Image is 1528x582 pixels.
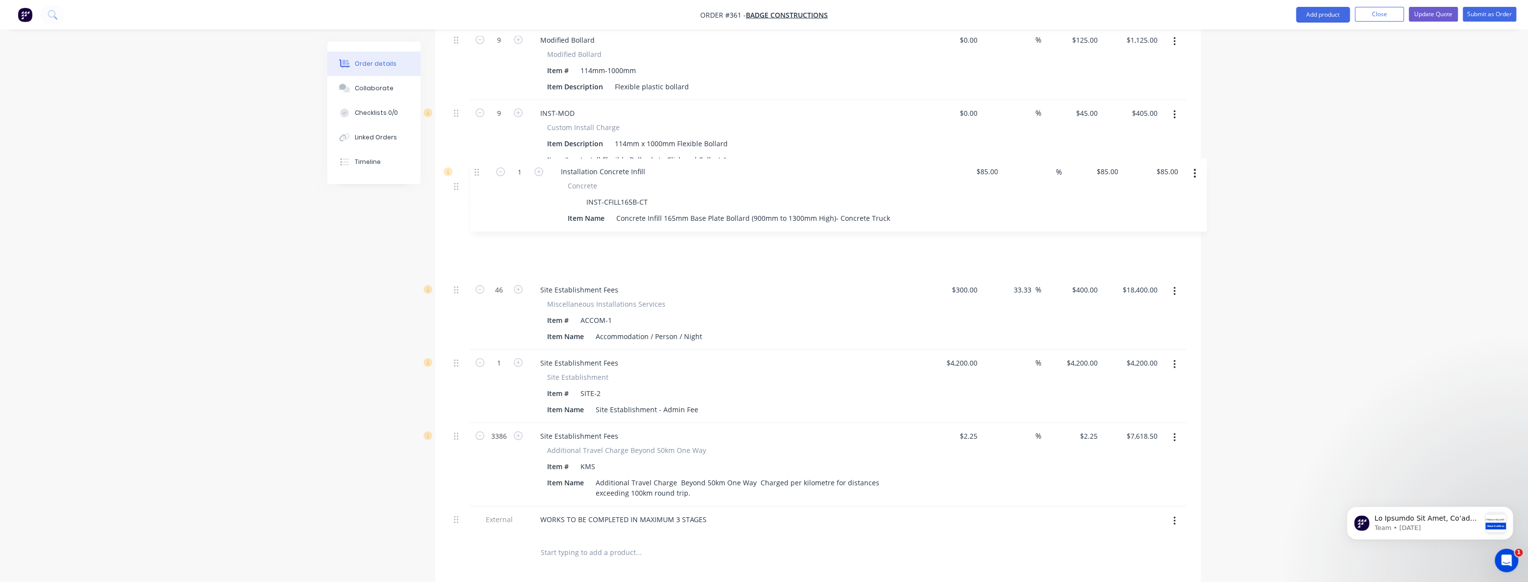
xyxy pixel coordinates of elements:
[532,512,714,526] div: WORKS TO BE COMPLETED IN MAXIMUM 3 STAGES
[1355,7,1404,22] button: Close
[474,181,525,191] span: External
[532,428,626,443] div: Site Establishment Fees
[543,153,573,167] div: Item #
[18,7,32,22] img: Factory
[592,402,702,416] div: Site Establishment - Admin Fee
[592,475,902,500] div: Additional Travel Charge Beyond 50km One Way Charged per kilometre for distances exceeding 100km ...
[355,108,398,117] div: Checklists 0/0
[543,313,573,327] div: Item #
[1515,549,1523,556] span: 1
[43,37,149,46] p: Message from Team, sent 3w ago
[532,355,626,370] div: Site Establishment Fees
[355,84,394,93] div: Collaborate
[543,475,588,489] div: Item Name
[547,371,608,382] span: Site Establishment
[611,79,693,94] div: Flexible plastic bollard
[1409,7,1458,22] button: Update Quote
[543,402,588,416] div: Item Name
[532,282,626,296] div: Site Establishment Fees
[547,49,602,59] span: Modified Bollard
[543,63,573,78] div: Item #
[1035,430,1041,442] span: %
[474,514,525,524] span: External
[547,122,620,132] span: Custom Install Charge
[355,133,397,142] div: Linked Orders
[532,33,603,47] div: Modified Bollard
[327,76,421,101] button: Collaborate
[1035,284,1041,295] span: %
[592,329,706,343] div: Accommodation / Person / Night
[1035,34,1041,46] span: %
[532,179,711,193] div: CONCRETE INFILL TO STAINLESS STEEL BOLLARDS
[1035,357,1041,369] span: %
[543,79,607,94] div: Item Description
[327,150,421,174] button: Timeline
[543,136,607,151] div: Item Description
[1296,7,1350,23] button: Add product
[611,136,732,151] div: 114mm x 1000mm Flexible Bollard
[547,445,706,455] span: Additional Travel Charge Beyond 50km One Way
[577,153,742,167] div: Install Flexible Bollards to Click and Collect Area
[327,52,421,76] button: Order details
[700,10,746,20] span: Order #361 -
[532,106,582,120] div: INST-MOD
[543,459,573,473] div: Item #
[1495,549,1518,572] iframe: Intercom live chat
[1332,487,1528,556] iframe: Intercom notifications message
[746,10,828,20] a: Badge Constructions
[543,329,588,343] div: Item Name
[355,59,396,68] div: Order details
[543,386,573,400] div: Item #
[540,542,737,562] input: Start typing to add a product...
[577,63,640,78] div: 114mm-1000mm
[577,386,605,400] div: SITE-2
[327,101,421,125] button: Checklists 0/0
[577,313,616,327] div: ACCOM-1
[1463,7,1516,22] button: Submit as Order
[547,298,665,309] span: Miscellaneous Installations Services
[355,158,381,166] div: Timeline
[577,459,599,473] div: KMS
[1035,107,1041,119] span: %
[327,125,421,150] button: Linked Orders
